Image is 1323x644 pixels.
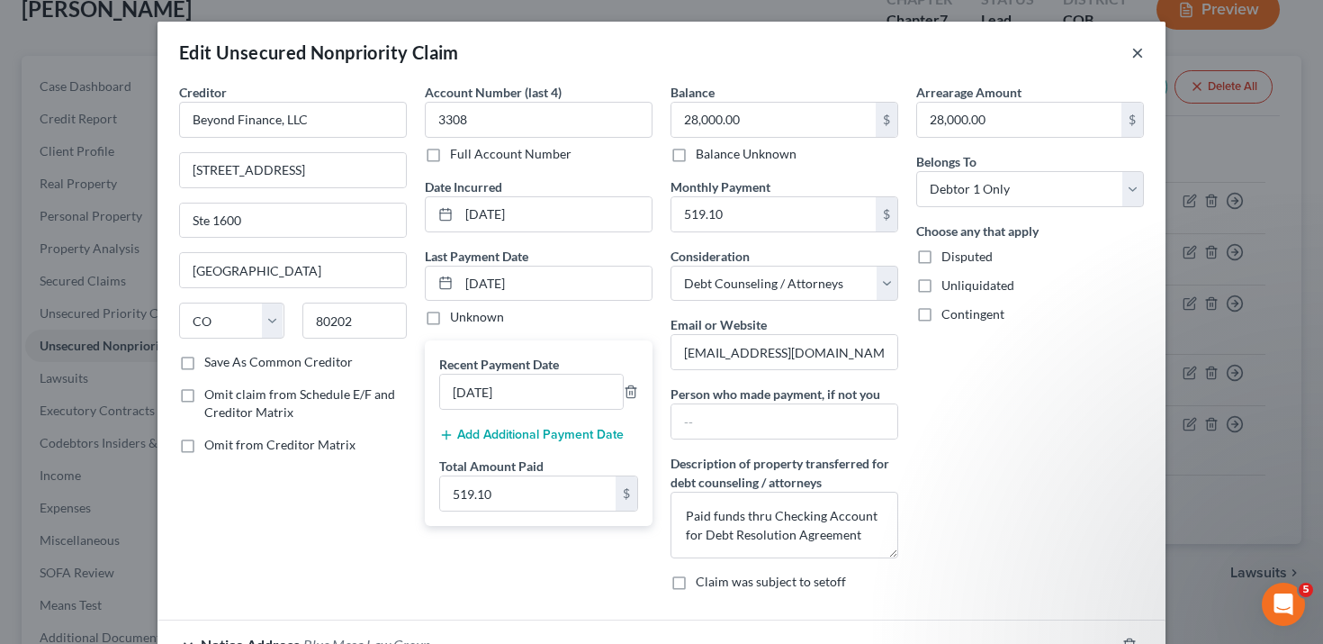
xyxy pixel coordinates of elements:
span: 5 [1299,583,1313,597]
div: Edit Unsecured Nonpriority Claim [179,40,459,65]
span: Omit claim from Schedule E/F and Creditor Matrix [204,386,395,420]
input: 0.00 [671,103,876,137]
label: Recent Payment Date [439,355,559,374]
span: Claim was subject to setoff [696,574,846,589]
label: Balance Unknown [696,145,796,163]
label: Last Payment Date [425,247,528,266]
label: Person who made payment, if not you [670,385,880,404]
iframe: Intercom live chat [1262,583,1305,626]
label: Save As Common Creditor [204,353,353,371]
input: Enter address... [180,153,406,187]
div: $ [616,476,637,511]
input: -- [671,335,897,369]
input: -- [671,404,897,439]
span: Unliquidated [941,277,1014,293]
label: Consideration [670,247,750,266]
div: $ [1121,103,1143,137]
input: Enter zip... [302,303,408,339]
label: Account Number (last 4) [425,83,562,102]
label: Unknown [450,308,504,326]
button: × [1131,41,1144,63]
input: XXXX [425,102,652,138]
span: Creditor [179,85,227,100]
label: Full Account Number [450,145,571,163]
input: MM/DD/YYYY [459,267,652,301]
span: Belongs To [916,154,976,169]
button: Add Additional Payment Date [439,428,624,442]
label: Balance [670,83,715,102]
span: Contingent [941,306,1004,322]
input: Apt, Suite, etc... [180,204,406,238]
span: Disputed [941,249,993,264]
div: $ [876,103,897,137]
label: Date Incurred [425,177,502,196]
input: Search creditor by name... [179,102,407,138]
label: Monthly Payment [670,177,770,196]
label: Choose any that apply [916,222,1039,240]
input: 0.00 [440,476,616,511]
label: Email or Website [670,315,767,334]
input: 0.00 [917,103,1121,137]
label: Total Amount Paid [439,457,544,476]
span: Omit from Creditor Matrix [204,437,355,452]
label: Description of property transferred for debt counseling / attorneys [670,454,898,492]
input: Enter city... [180,253,406,287]
input: -- [440,375,623,409]
input: 0.00 [671,197,876,231]
div: $ [876,197,897,231]
input: MM/DD/YYYY [459,197,652,231]
label: Arrearage Amount [916,83,1021,102]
